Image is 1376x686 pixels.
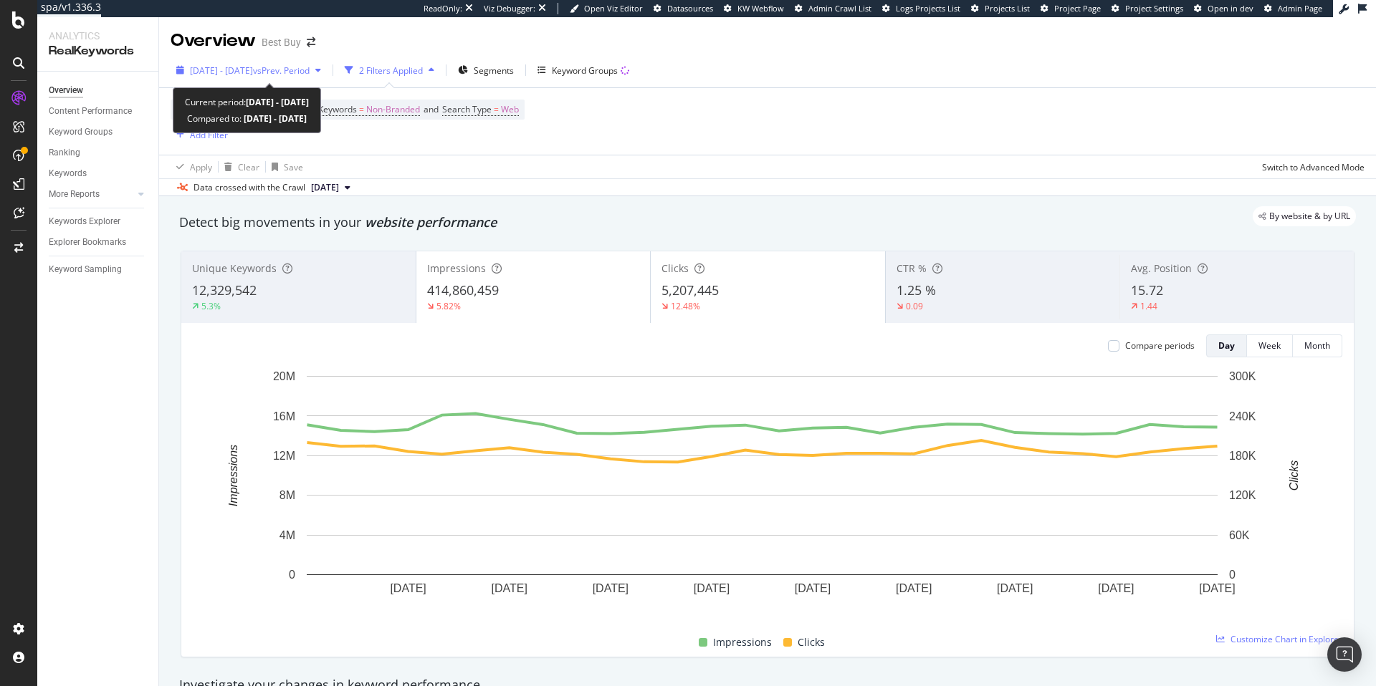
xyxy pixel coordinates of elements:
span: Keywords [318,103,357,115]
text: [DATE] [390,582,426,594]
button: Segments [452,59,520,82]
span: 1.25 % [897,281,936,299]
button: 2 Filters Applied [339,59,440,82]
span: 2025 Aug. 5th [311,181,339,194]
div: 1.44 [1140,300,1157,312]
span: 5,207,445 [661,281,719,299]
text: 0 [289,569,295,581]
text: 180K [1229,450,1256,462]
div: Keyword Groups [552,64,618,77]
text: [DATE] [694,582,730,594]
div: Open Intercom Messenger [1327,637,1362,672]
text: [DATE] [593,582,629,594]
span: By website & by URL [1269,212,1350,221]
a: Keywords [49,166,148,181]
span: Customize Chart in Explorer [1231,633,1342,645]
div: Explorer Bookmarks [49,235,126,250]
text: [DATE] [1199,582,1235,594]
button: Day [1206,334,1247,357]
text: 8M [279,489,295,501]
a: Open in dev [1194,3,1253,14]
span: = [494,103,499,115]
div: Clear [238,161,259,173]
span: 414,860,459 [427,281,499,299]
text: 4M [279,529,295,541]
a: Keyword Sampling [49,262,148,277]
span: Clicks [798,634,825,651]
a: Open Viz Editor [570,3,643,14]
div: Add Filter [190,129,228,141]
button: Keyword Groups [532,59,635,82]
div: Keywords [49,166,87,181]
span: Admin Page [1278,3,1322,14]
a: Admin Crawl List [795,3,871,14]
text: [DATE] [997,582,1033,594]
div: 2 Filters Applied [359,64,423,77]
a: KW Webflow [724,3,784,14]
a: More Reports [49,187,134,202]
a: Keywords Explorer [49,214,148,229]
span: Admin Crawl List [808,3,871,14]
span: Project Page [1054,3,1101,14]
text: [DATE] [492,582,527,594]
div: Analytics [49,29,147,43]
div: Week [1258,339,1281,352]
div: Save [284,161,303,173]
button: Save [266,155,303,178]
span: Projects List [985,3,1030,14]
text: [DATE] [896,582,932,594]
div: arrow-right-arrow-left [307,37,315,47]
text: 120K [1229,489,1256,501]
div: Apply [190,161,212,173]
button: Month [1293,334,1342,357]
span: Avg. Position [1131,261,1192,275]
text: 0 [1229,569,1236,581]
text: [DATE] [1098,582,1134,594]
span: Clicks [661,261,689,275]
div: Keyword Sampling [49,262,122,277]
div: 0.09 [906,300,923,312]
button: Switch to Advanced Mode [1256,155,1365,178]
b: [DATE] - [DATE] [246,96,309,108]
a: Content Performance [49,104,148,119]
a: Project Settings [1112,3,1183,14]
span: Non-Branded [366,100,420,120]
a: Customize Chart in Explorer [1216,633,1342,645]
div: More Reports [49,187,100,202]
span: Project Settings [1125,3,1183,14]
span: Open in dev [1208,3,1253,14]
div: Keywords Explorer [49,214,120,229]
text: Impressions [227,445,239,506]
div: Day [1218,339,1235,352]
svg: A chart. [193,369,1332,617]
div: RealKeywords [49,43,147,59]
text: Clicks [1288,460,1300,491]
span: vs Prev. Period [253,64,310,77]
a: Project Page [1041,3,1101,14]
div: Overview [171,29,256,53]
div: 5.82% [436,300,461,312]
button: Clear [219,155,259,178]
text: 240K [1229,410,1256,422]
span: Segments [474,64,514,77]
div: Month [1304,339,1330,352]
span: Datasources [667,3,713,14]
text: 20M [273,370,295,382]
span: Impressions [713,634,772,651]
span: = [359,103,364,115]
div: legacy label [1253,206,1356,226]
div: Best Buy [262,35,301,49]
button: [DATE] [305,179,356,196]
a: Datasources [654,3,713,14]
span: Search Type [442,103,492,115]
button: [DATE] - [DATE]vsPrev. Period [171,59,327,82]
span: 12,329,542 [192,281,257,299]
a: Logs Projects List [882,3,960,14]
a: Explorer Bookmarks [49,235,148,250]
text: 300K [1229,370,1256,382]
a: Ranking [49,145,148,160]
a: Projects List [971,3,1030,14]
b: [DATE] - [DATE] [242,112,307,125]
text: 60K [1229,529,1250,541]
